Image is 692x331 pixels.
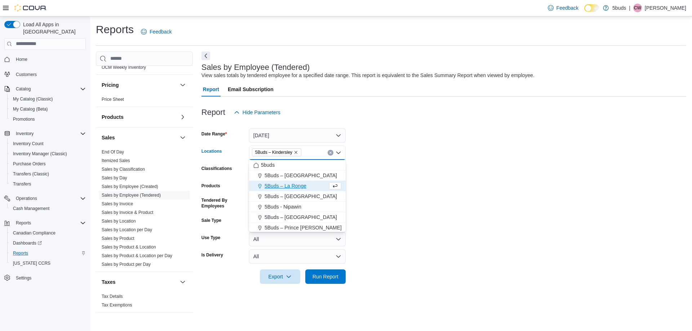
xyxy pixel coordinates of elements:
[13,219,34,227] button: Reports
[13,106,48,112] span: My Catalog (Beta)
[10,160,86,168] span: Purchase Orders
[584,4,599,12] input: Dark Mode
[249,212,346,223] button: 5Buds – [GEOGRAPHIC_DATA]
[102,227,152,233] span: Sales by Location per Day
[305,269,346,284] button: Run Report
[201,218,221,223] label: Sale Type
[13,194,40,203] button: Operations
[249,223,346,233] button: 5Buds – Prince [PERSON_NAME]
[201,252,223,258] label: Is Delivery
[7,139,89,149] button: Inventory Count
[102,167,145,172] a: Sales by Classification
[102,244,156,250] span: Sales by Product & Location
[102,245,156,250] a: Sales by Product & Location
[13,96,53,102] span: My Catalog (Classic)
[13,151,67,157] span: Inventory Manager (Classic)
[13,70,86,79] span: Customers
[102,193,161,198] a: Sales by Employee (Tendered)
[201,108,225,117] h3: Report
[96,22,134,37] h1: Reports
[260,269,300,284] button: Export
[13,129,36,138] button: Inventory
[13,129,86,138] span: Inventory
[10,249,86,258] span: Reports
[201,148,222,154] label: Locations
[96,148,193,272] div: Sales
[13,161,46,167] span: Purchase Orders
[102,218,136,224] span: Sales by Location
[265,182,306,189] span: 5Buds – La Ronge
[1,273,89,283] button: Settings
[102,134,115,141] h3: Sales
[102,253,172,258] a: Sales by Product & Location per Day
[102,303,132,308] a: Tax Exemptions
[102,184,158,189] span: Sales by Employee (Created)
[16,72,37,77] span: Customers
[249,202,346,212] button: 5Buds - Nipawin
[228,82,274,97] span: Email Subscription
[16,220,31,226] span: Reports
[201,72,534,79] div: View sales totals by tendered employee for a specified date range. This report is equivalent to t...
[10,170,86,178] span: Transfers (Classic)
[102,149,124,155] a: End Of Day
[7,179,89,189] button: Transfers
[102,175,127,180] a: Sales by Day
[96,63,193,75] div: OCM
[102,65,146,70] a: OCM Weekly Inventory
[102,81,119,89] h3: Pricing
[13,260,50,266] span: [US_STATE] CCRS
[556,4,578,12] span: Feedback
[1,54,89,64] button: Home
[178,81,187,89] button: Pricing
[201,52,210,60] button: Next
[7,169,89,179] button: Transfers (Classic)
[16,57,27,62] span: Home
[96,95,193,107] div: Pricing
[1,218,89,228] button: Reports
[1,129,89,139] button: Inventory
[243,109,280,116] span: Hide Parameters
[102,261,151,267] span: Sales by Product per Day
[231,105,283,120] button: Hide Parameters
[102,149,124,155] span: End Of Day
[261,161,275,169] span: 5buds
[10,95,86,103] span: My Catalog (Classic)
[203,82,219,97] span: Report
[1,69,89,79] button: Customers
[102,201,133,207] span: Sales by Invoice
[102,201,133,206] a: Sales by Invoice
[13,230,56,236] span: Canadian Compliance
[201,197,246,209] label: Tendered By Employees
[178,133,187,142] button: Sales
[7,149,89,159] button: Inventory Manager (Classic)
[265,214,337,221] span: 5Buds – [GEOGRAPHIC_DATA]
[102,210,153,215] a: Sales by Invoice & Product
[7,203,89,214] button: Cash Management
[10,115,38,124] a: Promotions
[13,141,44,147] span: Inventory Count
[102,158,130,163] a: Itemized Sales
[10,105,51,113] a: My Catalog (Beta)
[629,4,630,12] p: |
[16,275,31,281] span: Settings
[545,1,581,15] a: Feedback
[16,196,37,201] span: Operations
[7,238,89,248] a: Dashboards
[96,292,193,312] div: Taxes
[102,294,123,299] a: Tax Details
[249,249,346,264] button: All
[13,206,49,211] span: Cash Management
[249,160,346,275] div: Choose from the following options
[13,219,86,227] span: Reports
[13,250,28,256] span: Reports
[13,273,86,282] span: Settings
[14,4,47,12] img: Cova
[10,204,86,213] span: Cash Management
[13,55,86,64] span: Home
[7,114,89,124] button: Promotions
[633,4,642,12] div: Courtney White
[102,64,146,70] span: OCM Weekly Inventory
